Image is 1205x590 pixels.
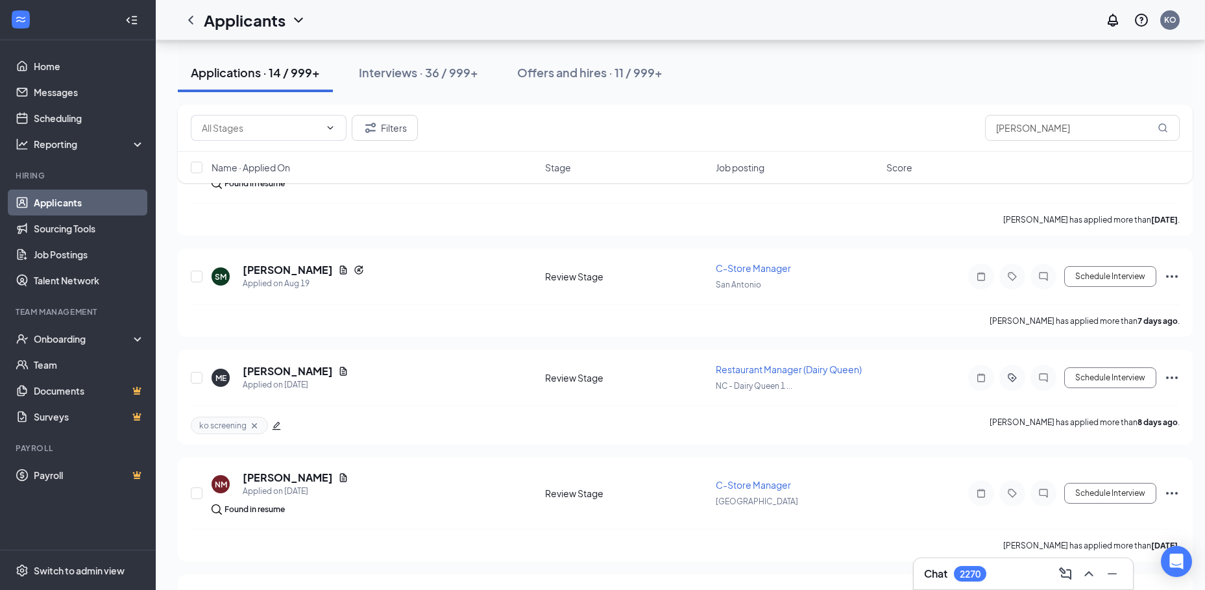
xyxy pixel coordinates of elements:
[1102,563,1123,584] button: Minimize
[338,265,348,275] svg: Document
[183,12,199,28] svg: ChevronLeft
[34,105,145,131] a: Scheduling
[191,64,320,80] div: Applications · 14 / 999+
[363,120,378,136] svg: Filter
[202,121,320,135] input: All Stages
[1081,566,1097,582] svg: ChevronUp
[325,123,335,133] svg: ChevronDown
[272,421,281,430] span: edit
[34,215,145,241] a: Sourcing Tools
[34,352,145,378] a: Team
[517,64,663,80] div: Offers and hires · 11 / 999+
[1164,269,1180,284] svg: Ellipses
[1138,316,1178,326] b: 7 days ago
[1058,566,1073,582] svg: ComposeMessage
[125,14,138,27] svg: Collapse
[243,277,364,290] div: Applied on Aug 19
[243,471,333,485] h5: [PERSON_NAME]
[215,479,227,490] div: NM
[225,503,285,516] div: Found in resume
[716,262,791,274] span: C-Store Manager
[34,462,145,488] a: PayrollCrown
[249,421,260,431] svg: Cross
[215,373,226,384] div: ME
[215,271,226,282] div: SM
[985,115,1180,141] input: Search in applications
[716,381,792,391] span: NC - Dairy Queen 1 ...
[34,332,134,345] div: Onboarding
[973,271,989,282] svg: Note
[243,485,348,498] div: Applied on [DATE]
[34,79,145,105] a: Messages
[1004,488,1020,498] svg: Tag
[716,280,761,289] span: San Antonio
[1151,215,1178,225] b: [DATE]
[352,115,418,141] button: Filter Filters
[212,504,222,515] img: search.bf7aa3482b7795d4f01b.svg
[16,332,29,345] svg: UserCheck
[716,479,791,491] span: C-Store Manager
[34,378,145,404] a: DocumentsCrown
[243,378,348,391] div: Applied on [DATE]
[1064,483,1156,504] button: Schedule Interview
[545,161,571,174] span: Stage
[16,138,29,151] svg: Analysis
[1138,417,1178,427] b: 8 days ago
[545,270,708,283] div: Review Stage
[1164,486,1180,501] svg: Ellipses
[338,473,348,483] svg: Document
[359,64,478,80] div: Interviews · 36 / 999+
[716,161,764,174] span: Job posting
[1003,214,1180,225] p: [PERSON_NAME] has applied more than .
[16,170,142,181] div: Hiring
[1134,12,1149,28] svg: QuestionInfo
[1104,566,1120,582] svg: Minimize
[243,364,333,378] h5: [PERSON_NAME]
[1004,271,1020,282] svg: Tag
[1064,266,1156,287] button: Schedule Interview
[1036,271,1051,282] svg: ChatInactive
[1161,546,1192,577] div: Open Intercom Messenger
[354,265,364,275] svg: Reapply
[960,569,980,580] div: 2270
[1036,488,1051,498] svg: ChatInactive
[16,443,142,454] div: Payroll
[545,371,708,384] div: Review Stage
[338,366,348,376] svg: Document
[1004,373,1020,383] svg: ActiveTag
[1055,563,1076,584] button: ComposeMessage
[990,315,1180,326] p: [PERSON_NAME] has applied more than .
[973,373,989,383] svg: Note
[243,263,333,277] h5: [PERSON_NAME]
[1151,541,1178,550] b: [DATE]
[34,53,145,79] a: Home
[34,404,145,430] a: SurveysCrown
[291,12,306,28] svg: ChevronDown
[16,306,142,317] div: Team Management
[973,488,989,498] svg: Note
[34,267,145,293] a: Talent Network
[545,487,708,500] div: Review Stage
[1064,367,1156,388] button: Schedule Interview
[34,564,125,577] div: Switch to admin view
[924,567,947,581] h3: Chat
[1003,540,1180,551] p: [PERSON_NAME] has applied more than .
[212,161,290,174] span: Name · Applied On
[34,138,145,151] div: Reporting
[1164,14,1176,25] div: KO
[716,497,798,506] span: [GEOGRAPHIC_DATA]
[1078,563,1099,584] button: ChevronUp
[34,241,145,267] a: Job Postings
[716,363,862,375] span: Restaurant Manager (Dairy Queen)
[1158,123,1168,133] svg: MagnifyingGlass
[14,13,27,26] svg: WorkstreamLogo
[34,190,145,215] a: Applicants
[1105,12,1121,28] svg: Notifications
[16,564,29,577] svg: Settings
[990,417,1180,434] p: [PERSON_NAME] has applied more than .
[204,9,286,31] h1: Applicants
[886,161,912,174] span: Score
[1164,370,1180,386] svg: Ellipses
[1036,373,1051,383] svg: ChatInactive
